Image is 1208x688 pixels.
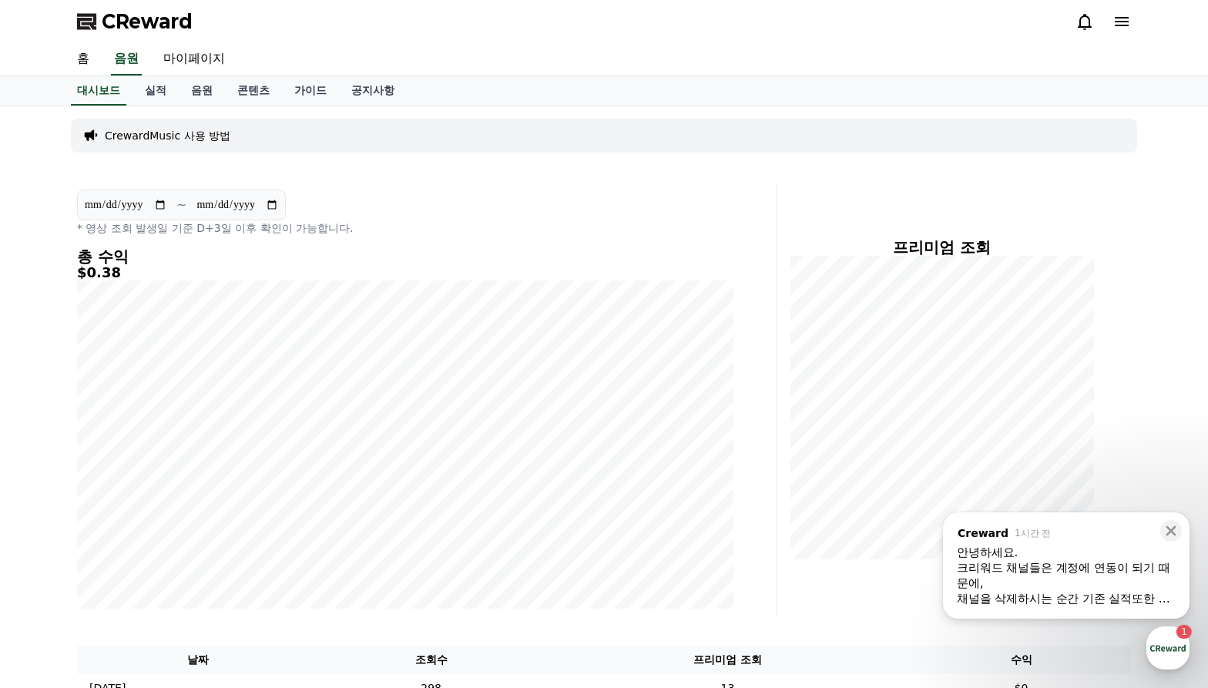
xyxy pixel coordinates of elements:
p: * 영상 조회 발생일 기준 D+3일 이후 확인이 가능합니다. [77,220,733,236]
p: ~ [176,196,186,214]
a: 실적 [133,76,179,106]
a: 홈 [65,43,102,76]
a: 대시보드 [71,76,126,106]
a: 음원 [111,43,142,76]
a: 음원 [179,76,225,106]
a: 마이페이지 [151,43,237,76]
span: CReward [102,9,193,34]
h4: 프리미엄 조회 [790,239,1094,256]
th: 날짜 [77,646,318,674]
th: 수익 [911,646,1131,674]
a: CrewardMusic 사용 방법 [105,128,230,143]
a: 가이드 [282,76,339,106]
a: CReward [77,9,193,34]
h4: 총 수익 [77,248,733,265]
a: 공지사항 [339,76,407,106]
a: 콘텐츠 [225,76,282,106]
th: 프리미엄 조회 [544,646,911,674]
th: 조회수 [318,646,543,674]
h5: $0.38 [77,265,733,280]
